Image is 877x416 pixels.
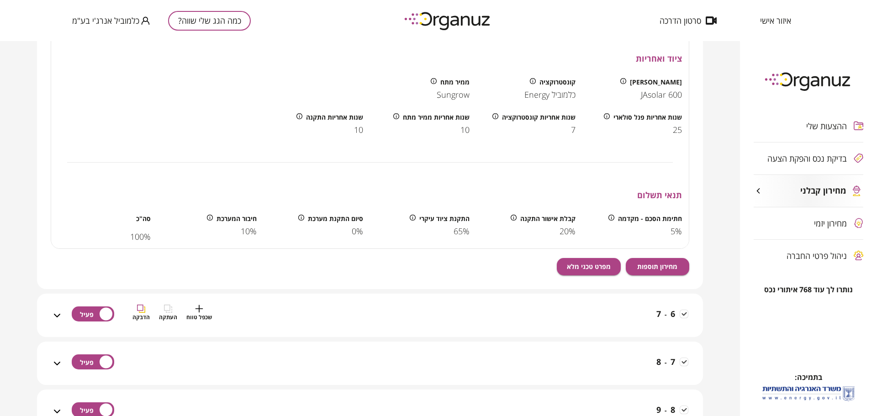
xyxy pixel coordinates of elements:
button: מפרט טכני מלא [557,258,621,275]
span: 25 [673,125,682,135]
span: כלמוביל Energy [524,90,576,100]
span: - [665,310,667,319]
span: העתקה [159,313,177,321]
span: שנות אחריות קונסטרוקציה [502,113,576,121]
span: 7 [671,356,675,367]
span: - [665,406,667,415]
span: 0% [352,226,363,237]
img: logo [398,8,498,33]
span: שנות אחריות ממיר מתח [403,113,470,121]
span: מחירון תוספות [637,263,677,270]
span: סרטון הדרכה [660,16,701,25]
span: 6 [671,308,675,319]
span: 100 % [58,232,151,242]
div: 7-8 [51,342,689,385]
span: 65% [454,226,470,237]
span: מחירון קבלני [800,186,846,196]
button: סרטון הדרכה [646,16,730,25]
button: IconCopyPasteColorfulהדבקה [132,305,150,321]
span: ההצעות שלי [806,121,847,131]
button: כלמוביל אנרג'י בע"מ [72,15,150,26]
button: בדיקת נכס והפקת הצעה [754,142,863,174]
span: שנות אחריות פנל סולארי [613,113,682,121]
span: כלמוביל אנרג'י בע"מ [72,16,139,25]
span: 5% [671,226,682,237]
span: - [665,358,667,367]
span: JAsolar 600 [641,90,682,100]
span: בתמיכה: [795,372,822,382]
span: קבלת אישור התקנה [520,215,576,222]
img: לוגו משרד האנרגיה [761,383,856,404]
span: ממיר מתח [440,78,470,86]
span: חתימת הסכם - מקדמה [618,215,682,222]
span: תנאי תשלום [637,190,682,200]
span: סיום התקנת מערכת [308,215,363,222]
span: 9 [656,404,661,415]
img: IconCopyPaste [164,305,172,313]
span: 8 [671,404,675,415]
button: מחירון יזמי [754,207,863,239]
button: ניהול פרטי החברה [754,240,863,272]
span: ציוד ואחריות [636,53,682,64]
button: מחירון תוספות [626,258,690,275]
span: שנות אחריות התקנה [306,113,363,121]
button: איזור אישי [746,16,805,25]
span: 7 [571,125,576,135]
span: 10 [460,125,470,135]
button: מחירון קבלני [754,175,863,207]
span: 7 [656,308,661,319]
span: סה"כ [58,215,151,222]
span: שכפל טווח [186,313,212,321]
span: 10% [241,226,257,237]
span: התקנת ציוד עיקרי [419,215,470,222]
span: חיבור המערכת [217,215,257,222]
button: כמה הגג שלי שווה? [168,11,251,31]
span: מחירון יזמי [814,219,847,228]
span: בדיקת נכס והפקת הצעה [767,154,847,163]
button: ההצעות שלי [754,110,863,142]
button: IconCopyPasteהעתקה [159,305,177,321]
span: נותרו לך עוד 768 איתורי נכס [764,285,853,294]
img: logo [758,68,859,94]
span: 10 [354,125,363,135]
span: 8 [656,356,661,367]
div: 6-7שכפל טווחIconCopyPasteהעתקהIconCopyPasteColorfulהדבקה [51,294,689,337]
button: שכפל טווח [186,305,212,321]
span: קונסטרוקציה [539,78,576,86]
span: איזור אישי [760,16,791,25]
span: Sungrow [437,90,470,100]
span: 20% [560,226,576,237]
span: מפרט טכני מלא [567,263,611,270]
img: IconCopyPasteColorful [137,305,145,313]
span: הדבקה [132,313,150,321]
span: [PERSON_NAME] [630,78,682,86]
span: ניהול פרטי החברה [787,251,847,260]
